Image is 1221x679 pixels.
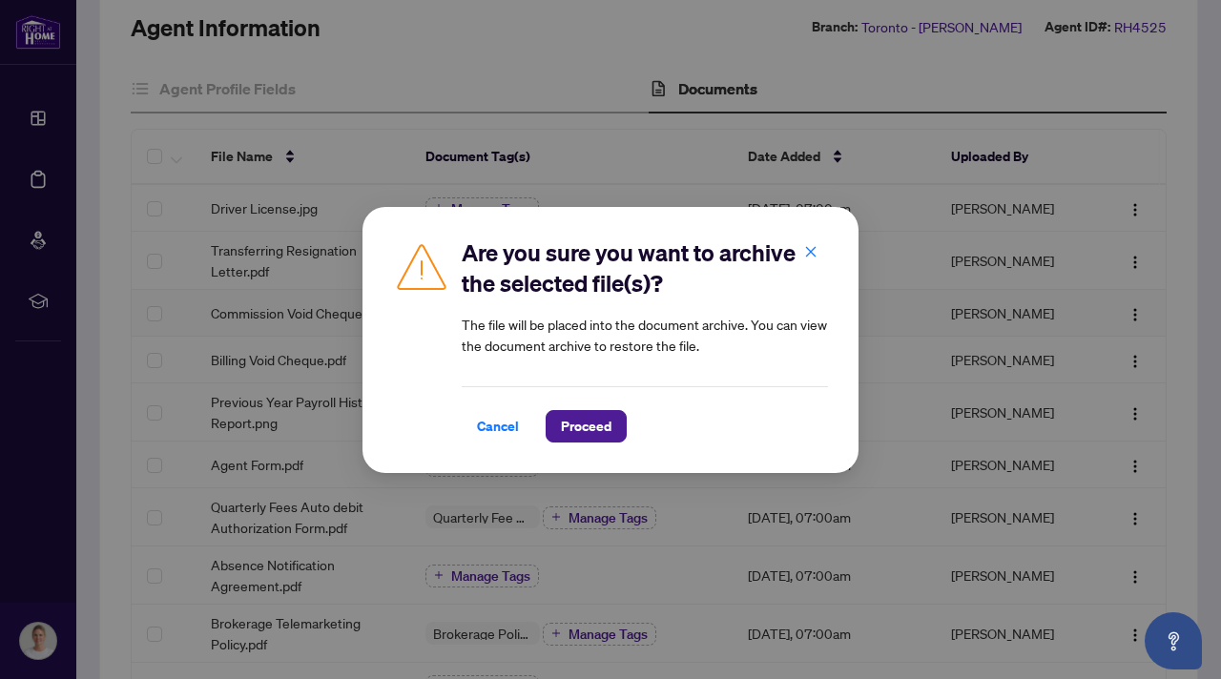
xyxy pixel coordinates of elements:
[1145,612,1202,669] button: Open asap
[546,410,627,442] button: Proceed
[462,314,828,356] article: The file will be placed into the document archive. You can view the document archive to restore t...
[462,410,534,442] button: Cancel
[561,411,611,442] span: Proceed
[804,244,817,257] span: close
[477,411,519,442] span: Cancel
[393,237,450,295] img: Caution Icon
[462,237,828,298] h2: Are you sure you want to archive the selected file(s)?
